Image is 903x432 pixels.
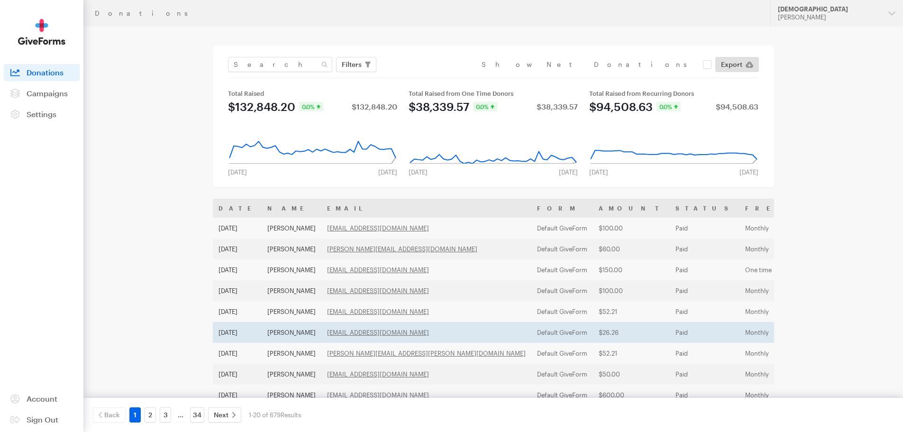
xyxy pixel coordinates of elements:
[531,218,593,239] td: Default GiveForm
[670,280,739,301] td: Paid
[160,407,171,423] a: 3
[589,101,653,112] div: $94,508.63
[27,68,64,77] span: Donations
[228,57,332,72] input: Search Name & Email
[670,259,739,280] td: Paid
[593,259,670,280] td: $150.00
[145,407,156,423] a: 2
[213,301,262,322] td: [DATE]
[327,391,429,399] a: [EMAIL_ADDRESS][DOMAIN_NAME]
[262,280,321,301] td: [PERSON_NAME]
[739,280,848,301] td: Monthly
[228,101,295,112] div: $132,848.20
[208,407,241,423] a: Next
[593,280,670,301] td: $100.00
[327,329,429,336] a: [EMAIL_ADDRESS][DOMAIN_NAME]
[213,385,262,405] td: [DATE]
[739,259,848,280] td: One time
[327,287,429,294] a: [EMAIL_ADDRESS][DOMAIN_NAME]
[670,301,739,322] td: Paid
[670,385,739,405] td: Paid
[4,106,80,123] a: Settings
[670,322,739,343] td: Paid
[531,343,593,364] td: Default GiveForm
[778,5,881,13] div: [DEMOGRAPHIC_DATA]
[327,224,429,232] a: [EMAIL_ADDRESS][DOMAIN_NAME]
[249,407,301,423] div: 1-20 of 679
[593,199,670,218] th: Amount
[4,85,80,102] a: Campaigns
[373,168,403,176] div: [DATE]
[4,390,80,407] a: Account
[593,218,670,239] td: $100.00
[531,301,593,322] td: Default GiveForm
[409,101,469,112] div: $38,339.57
[739,322,848,343] td: Monthly
[299,102,323,111] div: 0.0%
[228,90,397,97] div: Total Raised
[670,343,739,364] td: Paid
[739,364,848,385] td: Monthly
[537,103,578,110] div: $38,339.57
[327,266,429,274] a: [EMAIL_ADDRESS][DOMAIN_NAME]
[739,301,848,322] td: Monthly
[584,168,614,176] div: [DATE]
[342,59,362,70] span: Filters
[213,259,262,280] td: [DATE]
[4,411,80,428] a: Sign Out
[670,239,739,259] td: Paid
[222,168,253,176] div: [DATE]
[734,168,764,176] div: [DATE]
[739,343,848,364] td: Monthly
[739,385,848,405] td: Monthly
[409,90,578,97] div: Total Raised from One Time Donors
[327,349,526,357] a: [PERSON_NAME][EMAIL_ADDRESS][PERSON_NAME][DOMAIN_NAME]
[190,407,204,423] a: 34
[593,322,670,343] td: $26.26
[670,364,739,385] td: Paid
[262,343,321,364] td: [PERSON_NAME]
[336,57,376,72] button: Filters
[327,245,477,253] a: [PERSON_NAME][EMAIL_ADDRESS][DOMAIN_NAME]
[262,301,321,322] td: [PERSON_NAME]
[531,280,593,301] td: Default GiveForm
[531,364,593,385] td: Default GiveForm
[262,199,321,218] th: Name
[262,385,321,405] td: [PERSON_NAME]
[593,343,670,364] td: $52.21
[778,13,881,21] div: [PERSON_NAME]
[321,199,531,218] th: Email
[715,57,759,72] a: Export
[327,370,429,378] a: [EMAIL_ADDRESS][DOMAIN_NAME]
[27,394,57,403] span: Account
[18,19,65,45] img: GiveForms
[327,308,429,315] a: [EMAIL_ADDRESS][DOMAIN_NAME]
[213,364,262,385] td: [DATE]
[593,385,670,405] td: $600.00
[403,168,433,176] div: [DATE]
[473,102,497,111] div: 0.0%
[716,103,758,110] div: $94,508.63
[27,110,56,119] span: Settings
[262,259,321,280] td: [PERSON_NAME]
[739,199,848,218] th: Frequency
[4,64,80,81] a: Donations
[593,301,670,322] td: $52.21
[531,385,593,405] td: Default GiveForm
[352,103,397,110] div: $132,848.20
[213,239,262,259] td: [DATE]
[213,199,262,218] th: Date
[281,411,301,419] span: Results
[657,102,681,111] div: 0.0%
[213,343,262,364] td: [DATE]
[670,199,739,218] th: Status
[531,322,593,343] td: Default GiveForm
[531,239,593,259] td: Default GiveForm
[721,59,742,70] span: Export
[739,218,848,239] td: Monthly
[213,322,262,343] td: [DATE]
[213,218,262,239] td: [DATE]
[593,239,670,259] td: $60.00
[531,259,593,280] td: Default GiveForm
[593,364,670,385] td: $50.00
